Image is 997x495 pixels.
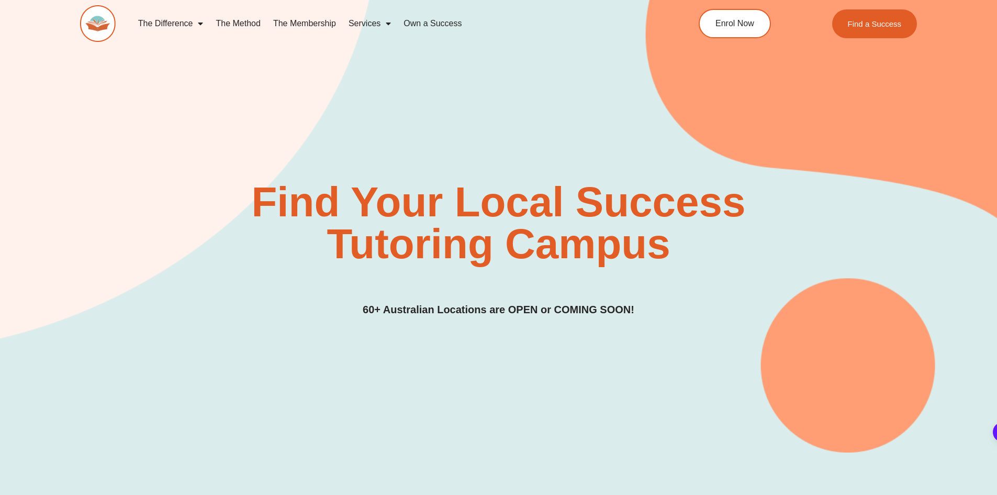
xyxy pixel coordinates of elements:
[832,9,917,38] a: Find a Success
[168,181,830,265] h2: Find Your Local Success Tutoring Campus
[132,12,210,36] a: The Difference
[267,12,342,36] a: The Membership
[342,12,397,36] a: Services
[397,12,468,36] a: Own a Success
[209,12,266,36] a: The Method
[699,9,771,38] a: Enrol Now
[132,12,651,36] nav: Menu
[363,302,634,318] h3: 60+ Australian Locations are OPEN or COMING SOON!
[848,20,902,28] span: Find a Success
[715,19,754,28] span: Enrol Now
